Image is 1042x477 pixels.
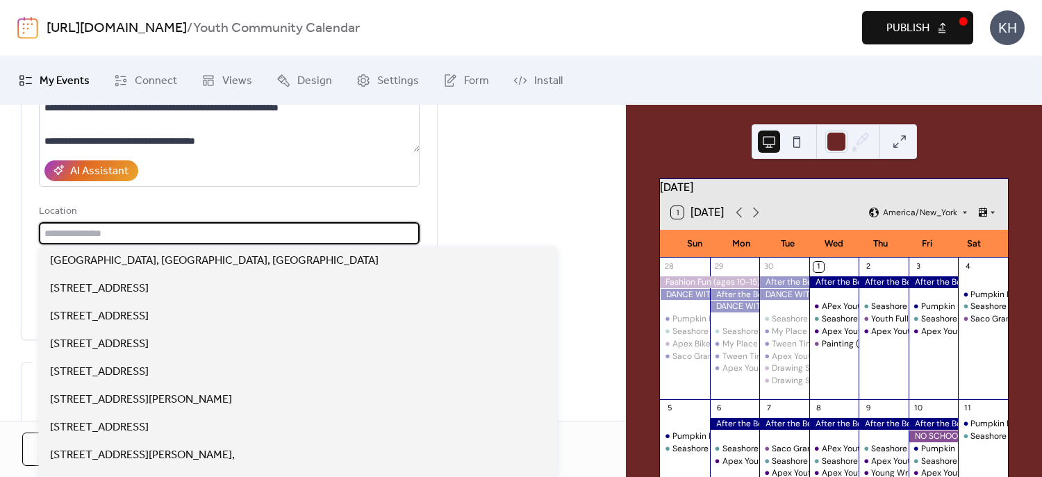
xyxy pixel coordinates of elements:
div: Tween Time [722,351,769,362]
div: Pumpkin Patch Trolley [958,289,1008,301]
div: 1 [813,262,824,272]
div: Pumpkin Patch Trolley [909,301,959,312]
div: Apex Youth Connection & Open Bike Shop [710,455,760,467]
div: APex Youth Connection Bike Bus [822,301,948,312]
div: Pumpkin Patch Trolley [672,313,759,325]
span: [STREET_ADDRESS] [50,364,149,380]
div: DANCE WITH ME (Free Trials and Open Registration) [759,289,809,301]
div: Youth Full Maine Distribution [859,313,909,325]
div: APex Youth Connection Bike Bus [822,443,948,455]
div: Safe Sitter Babysitting Class (Registration Open) [859,430,909,442]
div: Safe Sitter Babysitting Class (Registration Open) [809,430,859,442]
span: [STREET_ADDRESS] [50,419,149,436]
span: [STREET_ADDRESS][PERSON_NAME], [50,447,235,464]
div: Youth Full [US_STATE] Distribution [871,313,1004,325]
div: Safe Sitter Babysitting Class (Registration Open) [660,418,710,430]
div: Saco Grange 53 Clothing Closet [672,351,797,362]
img: logo [17,17,38,39]
div: My Place Teen Center [759,326,809,337]
div: Apex Youth Connection & Open Bike Shop BSD Early Release [809,326,859,337]
div: Saco Grange 53 Clothing Closet [660,351,710,362]
div: Seashore Trolley Museum [759,455,809,467]
span: Form [464,73,489,90]
button: AI Assistant [44,160,138,181]
div: 6 [714,403,725,414]
span: [STREET_ADDRESS] [50,336,149,353]
div: My Place Teen Center [710,338,760,350]
div: Saco Grange 53 Clothing Closet [958,313,1008,325]
div: Tween Time [759,338,809,350]
div: Tue [764,230,811,258]
div: Safe Sitter Babysitting Class (Registration Open) [759,301,809,312]
div: [DATE] [660,179,1008,196]
span: [STREET_ADDRESS] [50,281,149,297]
div: Wed [811,230,857,258]
div: 4 [962,262,973,272]
button: Cancel [22,433,113,466]
div: Pumpkin Patch Trolley [660,313,710,325]
div: 11 [962,403,973,414]
div: Drawing Skills (Ages 8-12) Mill Studio Arts [759,362,809,374]
div: Saco Grange 53 Clothing Closet [772,443,897,455]
div: Apex Youth Connection & Open Bike Shop [772,351,936,362]
div: After the Bell School Year Camp Program PreK-5th Grade (See URL for Registration) [909,418,959,430]
div: Apex Youth Connection & Open Bike Shop [909,326,959,337]
div: Seashore Trolley Museum [772,455,871,467]
div: After the Bell School Year Camp Program PreK-5th Grade (See URL for Registration) [759,276,809,288]
div: Seashore Trolley Museum [958,301,1008,312]
div: Apex Youth Connection & Open Bike Shop [722,455,887,467]
div: Safe Sitter Babysitting Class (Registration Open) [660,301,710,312]
a: [URL][DOMAIN_NAME] [47,15,187,42]
div: Safe Sitter Babysitting Class (Registration Open) [958,276,1008,288]
div: Pumpkin Patch Trolley [921,301,1008,312]
div: Sun [671,230,718,258]
span: Connect [135,73,177,90]
div: Safe Sitter Babysitting Class (Registration Open) [710,313,760,325]
div: Drawing Skills (Ages [DEMOGRAPHIC_DATA]) Mill Studio Arts [772,362,1004,374]
div: DANCE WITH ME (Free Trials and Open Registration) [710,301,760,312]
span: Publish [886,20,929,37]
div: Seashore Trolley Museum [809,455,859,467]
span: [STREET_ADDRESS][PERSON_NAME] [50,392,232,408]
a: Install [503,62,573,99]
span: Settings [377,73,419,90]
div: Seashore Trolley Museum [909,455,959,467]
div: 5 [664,403,675,414]
span: Install [534,73,563,90]
button: 1[DATE] [666,203,729,222]
div: Mon [718,230,764,258]
div: Seashore Trolley Museum [710,443,760,455]
span: Design [297,73,332,90]
div: Apex Youth Connection & Open Bike Shop [871,326,1036,337]
div: NO SCHOOL for Biddeford, Saco and Dayton [909,430,959,442]
div: Pumpkin Patch Trolley [921,443,1008,455]
a: Design [266,62,342,99]
div: Painting (Ages [DEMOGRAPHIC_DATA]) Mill Studio Arts [822,338,1034,350]
span: [STREET_ADDRESS] [50,308,149,325]
div: Seashore Trolley Museum [909,313,959,325]
div: Apex Youth Connection & Open Bike Shop [710,362,760,374]
div: 9 [863,403,873,414]
div: Safe Sitter Babysitting Class (Registration Open) [759,430,809,442]
div: Seashore Trolley Museum [871,301,970,312]
div: After the Bell School Year Camp Program PreK-5th Grade (See URL for Registration) [759,418,809,430]
div: Seashore Trolley Museum [672,326,772,337]
div: Seashore Trolley Museum [672,443,772,455]
div: Pumpkin Patch Trolley [672,430,759,442]
div: Fashion Fun (ages 10-15) Mill Studio Arts [660,276,759,288]
div: Apex Youth Connection & Open Bike Shop [871,455,1036,467]
div: Tween Time [772,338,818,350]
span: America/New_York [883,208,957,217]
div: Safe Sitter Babysitting Class (Registration Open) [710,430,760,442]
div: Seashore Trolley Museum [660,326,710,337]
b: Youth Community Calendar [193,15,360,42]
div: Seashore Trolley Museum [958,430,1008,442]
div: Apex Youth Connection & Open Bike Shop [859,455,909,467]
div: Seashore Trolley Museum [921,455,1020,467]
div: Seashore Trolley Museum [809,313,859,325]
a: Views [191,62,263,99]
div: Apex Youth Connection & Open Bike Shop [859,326,909,337]
div: Apex Youth Connection & Open Bike Shop [759,351,809,362]
div: Thu [857,230,904,258]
